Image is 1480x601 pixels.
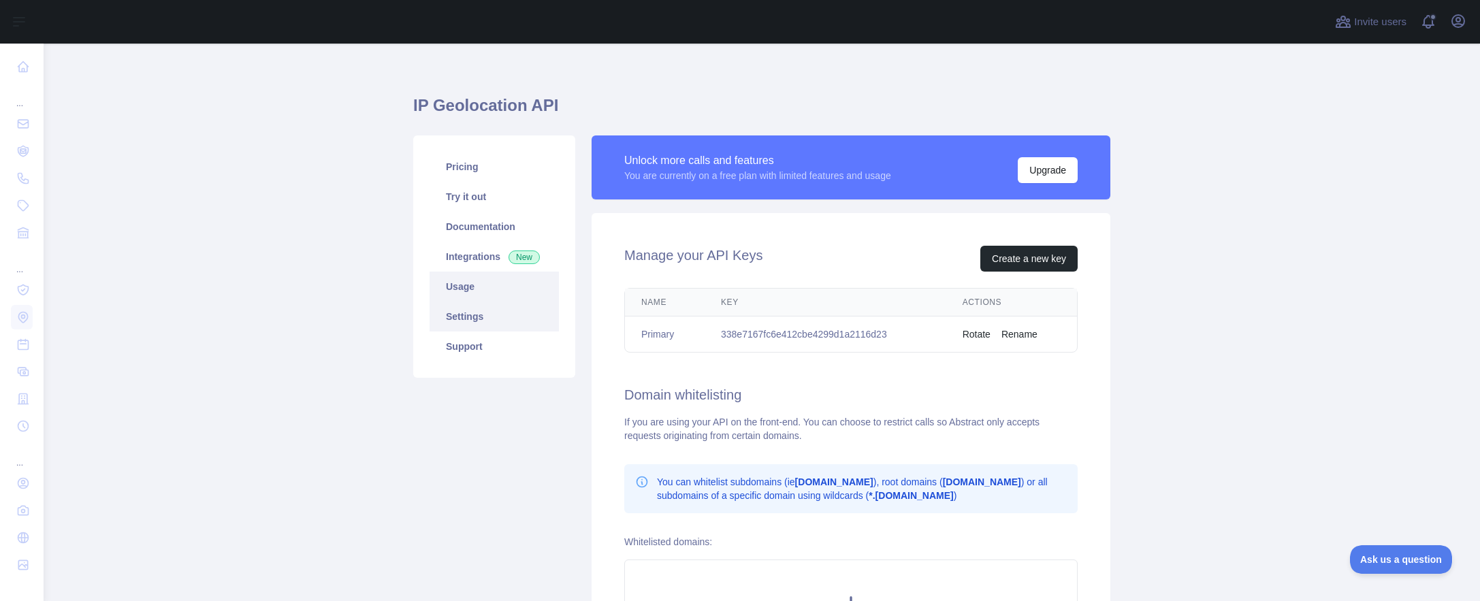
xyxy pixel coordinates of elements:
[430,152,559,182] a: Pricing
[795,476,873,487] b: [DOMAIN_NAME]
[430,182,559,212] a: Try it out
[1350,545,1453,574] iframe: Toggle Customer Support
[705,316,946,353] td: 338e7167fc6e412cbe4299d1a2116d23
[1001,327,1037,341] button: Rename
[624,152,891,169] div: Unlock more calls and features
[624,536,712,547] label: Whitelisted domains:
[11,82,33,109] div: ...
[624,169,891,182] div: You are currently on a free plan with limited features and usage
[1332,11,1409,33] button: Invite users
[624,415,1078,442] div: If you are using your API on the front-end. You can choose to restrict calls so Abstract only acc...
[430,212,559,242] a: Documentation
[943,476,1021,487] b: [DOMAIN_NAME]
[869,490,953,501] b: *.[DOMAIN_NAME]
[657,475,1067,502] p: You can whitelist subdomains (ie ), root domains ( ) or all subdomains of a specific domain using...
[625,289,705,316] th: Name
[430,331,559,361] a: Support
[1018,157,1078,183] button: Upgrade
[980,246,1078,272] button: Create a new key
[624,385,1078,404] h2: Domain whitelisting
[430,272,559,302] a: Usage
[509,250,540,264] span: New
[430,242,559,272] a: Integrations New
[946,289,1077,316] th: Actions
[11,441,33,468] div: ...
[413,95,1110,127] h1: IP Geolocation API
[11,248,33,275] div: ...
[1354,14,1406,30] span: Invite users
[430,302,559,331] a: Settings
[624,246,762,272] h2: Manage your API Keys
[963,327,991,341] button: Rotate
[625,316,705,353] td: Primary
[705,289,946,316] th: Key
